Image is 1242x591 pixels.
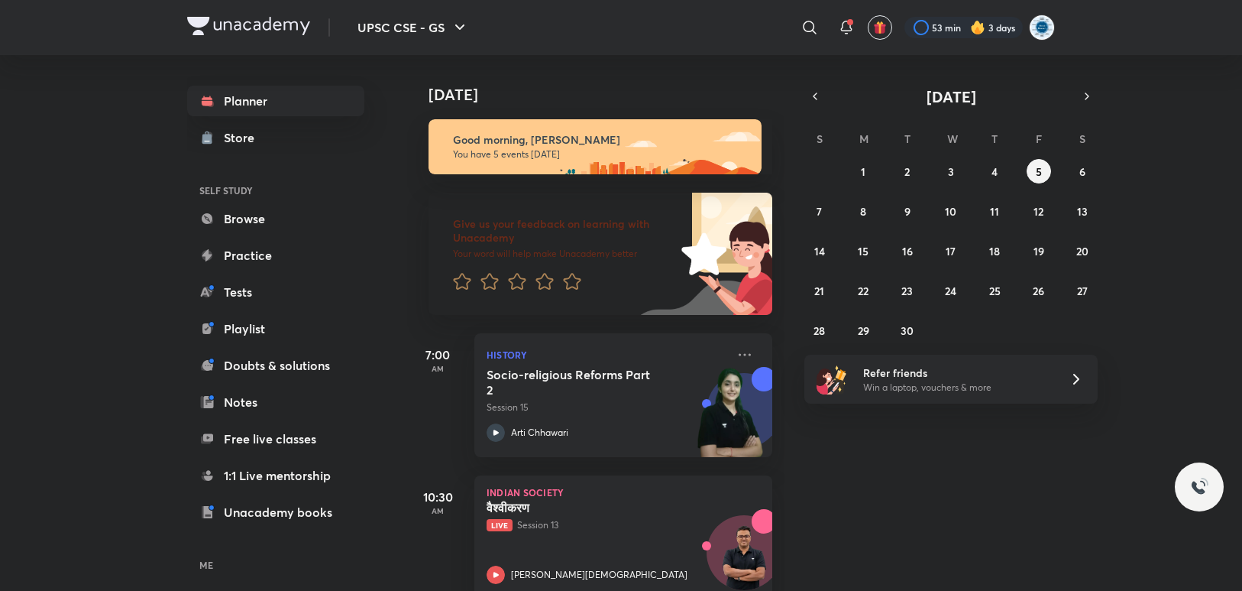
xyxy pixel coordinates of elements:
[487,519,513,531] span: Live
[487,346,726,364] p: History
[939,239,963,263] button: September 17, 2025
[487,367,677,398] h5: Socio-religious Reforms Part 2
[982,199,1007,223] button: September 11, 2025
[187,552,364,578] h6: ME
[629,193,772,315] img: feedback_image
[187,387,364,417] a: Notes
[187,122,364,153] a: Store
[187,203,364,234] a: Browse
[453,217,676,245] h6: Give us your feedback on learning with Unacademy
[859,132,868,146] abbr: Monday
[982,239,1007,263] button: September 18, 2025
[904,164,910,179] abbr: September 2, 2025
[1033,204,1043,219] abbr: September 12, 2025
[990,204,999,219] abbr: September 11, 2025
[487,401,726,414] p: Session 15
[348,12,478,43] button: UPSC CSE - GS
[453,248,676,260] p: Your word will help make Unacademy better
[989,244,1000,258] abbr: September 18, 2025
[429,86,788,104] h4: [DATE]
[1077,284,1088,298] abbr: September 27, 2025
[814,284,824,298] abbr: September 21, 2025
[187,86,364,116] a: Planner
[1036,164,1042,179] abbr: September 5, 2025
[817,132,823,146] abbr: Sunday
[895,159,920,183] button: September 2, 2025
[1027,278,1051,303] button: September 26, 2025
[939,278,963,303] button: September 24, 2025
[851,278,875,303] button: September 22, 2025
[187,277,364,307] a: Tests
[851,199,875,223] button: September 8, 2025
[817,364,847,395] img: referral
[187,460,364,491] a: 1:1 Live mentorship
[939,199,963,223] button: September 10, 2025
[1076,244,1088,258] abbr: September 20, 2025
[945,284,956,298] abbr: September 24, 2025
[807,239,832,263] button: September 14, 2025
[1033,284,1044,298] abbr: September 26, 2025
[946,244,956,258] abbr: September 17, 2025
[904,132,910,146] abbr: Tuesday
[187,240,364,271] a: Practice
[895,318,920,343] button: September 30, 2025
[453,148,748,161] p: You have 5 events [DATE]
[807,318,832,343] button: September 28, 2025
[187,350,364,381] a: Doubts & solutions
[187,17,310,39] a: Company Logo
[487,488,760,497] p: Indian Society
[1079,164,1085,179] abbr: September 6, 2025
[453,133,748,147] h6: Good morning, [PERSON_NAME]
[970,20,985,35] img: streak
[1079,132,1085,146] abbr: Saturday
[1070,159,1095,183] button: September 6, 2025
[187,497,364,528] a: Unacademy books
[511,426,568,440] p: Arti Chhawari
[1033,244,1044,258] abbr: September 19, 2025
[187,17,310,35] img: Company Logo
[901,323,914,338] abbr: September 30, 2025
[1027,239,1051,263] button: September 19, 2025
[407,364,468,373] p: AM
[688,367,772,472] img: unacademy
[1027,199,1051,223] button: September 12, 2025
[945,204,956,219] abbr: September 10, 2025
[187,313,364,344] a: Playlist
[813,323,825,338] abbr: September 28, 2025
[1029,15,1055,41] img: supriya Clinical research
[982,278,1007,303] button: September 25, 2025
[807,199,832,223] button: September 7, 2025
[991,164,998,179] abbr: September 4, 2025
[407,346,468,364] h5: 7:00
[851,318,875,343] button: September 29, 2025
[1036,132,1042,146] abbr: Friday
[948,164,954,179] abbr: September 3, 2025
[1027,159,1051,183] button: September 5, 2025
[407,506,468,515] p: AM
[1070,239,1095,263] button: September 20, 2025
[860,204,866,219] abbr: September 8, 2025
[1070,278,1095,303] button: September 27, 2025
[187,424,364,454] a: Free live classes
[817,204,822,219] abbr: September 7, 2025
[861,164,865,179] abbr: September 1, 2025
[851,239,875,263] button: September 15, 2025
[895,239,920,263] button: September 16, 2025
[1190,478,1208,496] img: ttu
[868,15,892,40] button: avatar
[826,86,1076,107] button: [DATE]
[187,177,364,203] h6: SELF STUDY
[1070,199,1095,223] button: September 13, 2025
[511,568,687,582] p: [PERSON_NAME][DEMOGRAPHIC_DATA]
[487,500,677,515] h5: वैश्वीकरण
[1077,204,1088,219] abbr: September 13, 2025
[429,119,762,174] img: morning
[895,199,920,223] button: September 9, 2025
[863,381,1051,395] p: Win a laptop, vouchers & more
[858,244,868,258] abbr: September 15, 2025
[807,278,832,303] button: September 21, 2025
[895,278,920,303] button: September 23, 2025
[902,244,913,258] abbr: September 16, 2025
[851,159,875,183] button: September 1, 2025
[407,488,468,506] h5: 10:30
